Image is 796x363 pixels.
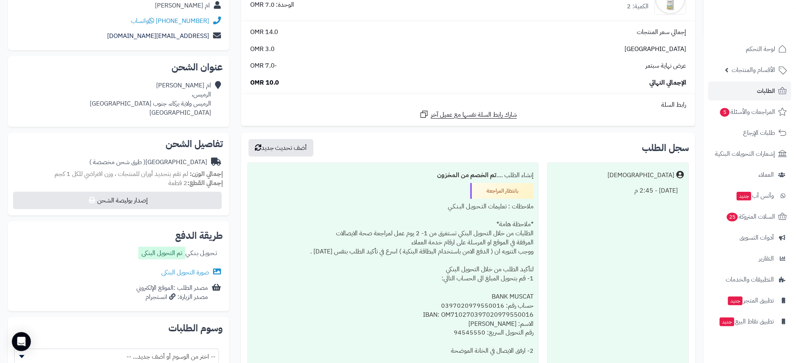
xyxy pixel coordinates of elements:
[55,169,188,179] span: لم تقم بتحديد أوزان للمنتجات ، وزن افتراضي للكل 1 كجم
[89,158,207,167] div: [GEOGRAPHIC_DATA]
[732,64,775,76] span: الأقسام والمنتجات
[736,190,774,201] span: وآتس آب
[649,78,686,87] span: الإجمالي النهائي
[155,1,210,10] div: ام [PERSON_NAME]
[607,171,674,180] div: [DEMOGRAPHIC_DATA]
[708,207,791,226] a: السلات المتروكة25
[708,40,791,59] a: لوحة التحكم
[14,323,223,333] h2: وسوم الطلبات
[708,249,791,268] a: التقارير
[708,144,791,163] a: إشعارات التحويلات البنكية
[715,148,775,159] span: إشعارات التحويلات البنكية
[727,295,774,306] span: تطبيق المتجر
[419,110,517,119] a: شارك رابط السلة نفسها مع عميل آخر
[250,61,277,70] span: -7.0 OMR
[743,127,775,138] span: طلبات الإرجاع
[250,28,279,37] span: 14.0 OMR
[138,247,185,259] label: تم التحويل البنكى
[138,247,217,261] div: تـحـويـل بـنـكـي
[708,228,791,247] a: أدوات التسويق
[131,16,154,26] a: واتساب
[746,43,775,55] span: لوحة التحكم
[250,45,275,54] span: 3.0 OMR
[190,169,223,179] strong: إجمالي الوزن:
[757,85,775,96] span: الطلبات
[107,31,209,41] a: [EMAIL_ADDRESS][DOMAIN_NAME]
[719,106,775,117] span: المراجعات والأسئلة
[156,16,209,26] a: [PHONE_NUMBER]
[250,0,294,9] div: الوحدة: 7.0 OMR
[720,318,734,326] span: جديد
[645,61,686,70] span: عرض نهاية سبتمر
[720,108,730,117] span: 5
[90,81,211,117] div: ام [PERSON_NAME] الرميس، الرميس ولاية بركاء، جنوب [GEOGRAPHIC_DATA] [GEOGRAPHIC_DATA]
[728,297,743,305] span: جديد
[637,28,686,37] span: إجمالي سعر المنتجات
[431,110,517,119] span: شارك رابط السلة نفسها مع عميل آخر
[708,186,791,205] a: وآتس آبجديد
[175,231,223,240] h2: طريقة الدفع
[708,123,791,142] a: طلبات الإرجاع
[726,211,775,222] span: السلات المتروكة
[627,2,649,11] div: الكمية: 2
[136,284,208,302] div: مصدر الطلب :الموقع الإلكتروني
[13,192,222,209] button: إصدار بوليصة الشحن
[708,270,791,289] a: التطبيقات والخدمات
[168,178,223,188] small: 2 قطعة
[187,178,223,188] strong: إجمالي القطع:
[742,6,788,23] img: logo-2.png
[708,165,791,184] a: العملاء
[719,316,774,327] span: تطبيق نقاط البيع
[14,139,223,149] h2: تفاصيل الشحن
[726,274,774,285] span: التطبيقات والخدمات
[136,293,208,302] div: مصدر الزيارة: انستجرام
[437,170,496,180] b: تم الخصم من المخزون
[161,268,223,277] a: صورة التحويل البنكى
[553,183,684,199] div: [DATE] - 2:45 م
[12,332,31,351] div: Open Intercom Messenger
[249,139,313,157] button: أضف تحديث جديد
[708,81,791,100] a: الطلبات
[708,291,791,310] a: تطبيق المتجرجديد
[642,143,689,153] h3: سجل الطلب
[759,253,774,264] span: التقارير
[708,312,791,331] a: تطبيق نقاط البيعجديد
[726,212,739,222] span: 25
[253,168,534,183] div: إنشاء الطلب ....
[758,169,774,180] span: العملاء
[244,100,692,110] div: رابط السلة
[470,183,534,199] div: بانتظار المراجعة
[739,232,774,243] span: أدوات التسويق
[708,102,791,121] a: المراجعات والأسئلة5
[624,45,686,54] span: [GEOGRAPHIC_DATA]
[250,78,279,87] span: 10.0 OMR
[89,157,145,167] span: ( طرق شحن مخصصة )
[737,192,751,200] span: جديد
[14,62,223,72] h2: عنوان الشحن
